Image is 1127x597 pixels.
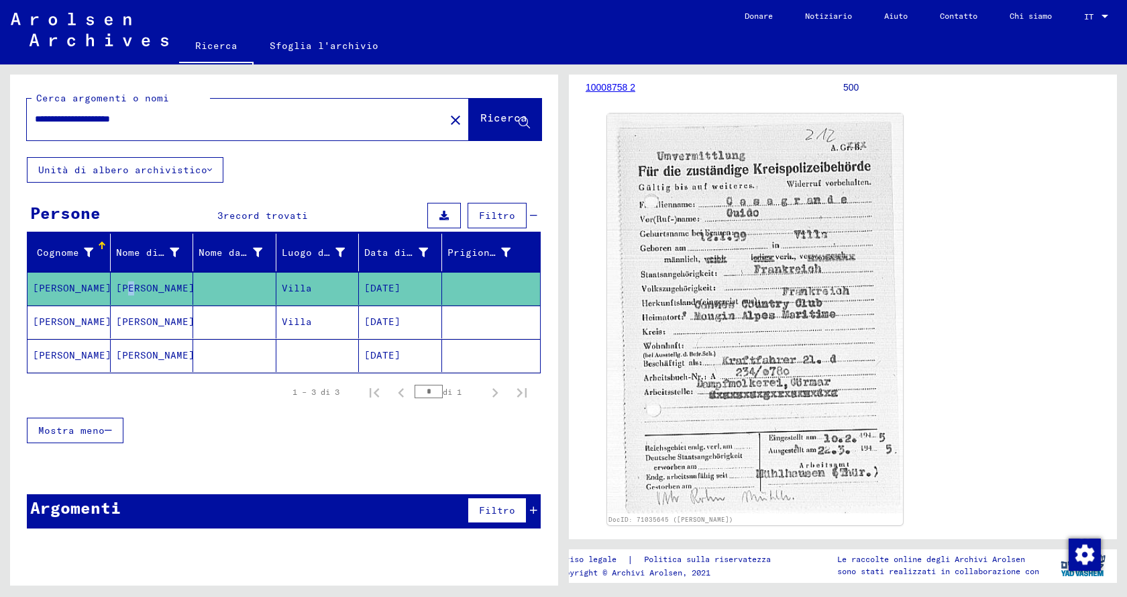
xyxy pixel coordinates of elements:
[282,242,362,263] div: Luogo di nascita
[292,387,339,397] font: 1 – 3 di 3
[940,11,977,21] font: Contatto
[480,111,527,124] font: Ricerca
[27,157,223,183] button: Unità di albero archivistico
[282,316,312,328] font: Villa
[199,242,279,263] div: Nome da nubile
[607,113,903,514] img: 001.jpg
[745,11,773,21] font: Donare
[555,554,616,564] font: Avviso legale
[11,13,168,46] img: Arolsen_neg.svg
[364,349,400,361] font: [DATE]
[116,316,195,328] font: [PERSON_NAME]
[443,387,462,397] font: di 1
[1058,549,1108,582] img: yv_logo.png
[193,234,276,271] mat-header-cell: Nome da nubile
[608,516,733,523] a: DocID: 71035645 ([PERSON_NAME])
[468,498,527,523] button: Filtro
[1069,539,1101,571] img: Modifica consenso
[843,82,859,93] font: 500
[555,567,710,578] font: Copyright © Archivi Arolsen, 2021
[116,282,195,294] font: [PERSON_NAME]
[199,246,283,259] font: Nome da nubile
[479,210,515,222] font: Filtro
[33,349,111,361] font: [PERSON_NAME]
[1010,11,1052,21] font: Chi siamo
[364,316,400,328] font: [DATE]
[276,234,360,271] mat-header-cell: Luogo di nascita
[805,11,852,21] font: Notiziario
[116,242,197,263] div: Nome di battesimo
[361,379,388,406] button: Prima pagina
[33,242,110,263] div: Cognome
[364,282,400,294] font: [DATE]
[469,99,541,140] button: Ricerca
[442,106,469,133] button: Chiaro
[359,234,442,271] mat-header-cell: Data di nascita
[30,203,101,223] font: Persone
[1068,538,1100,570] div: Modifica consenso
[364,242,445,263] div: Data di nascita
[447,246,532,259] font: Prigioniero n.
[38,424,105,437] font: Mostra meno
[627,553,633,565] font: |
[116,349,195,361] font: [PERSON_NAME]
[447,242,528,263] div: Prigioniero n.
[116,246,219,259] font: Nome di battesimo
[282,246,378,259] font: Luogo di nascita
[837,566,1039,576] font: sono stati realizzati in collaborazione con
[36,92,169,104] font: Cerca argomenti o nomi
[468,203,527,228] button: Filtro
[33,282,111,294] font: [PERSON_NAME]
[388,379,415,406] button: Pagina precedente
[33,316,111,328] font: [PERSON_NAME]
[195,40,237,52] font: Ricerca
[270,40,378,52] font: Sfoglia l'archivio
[884,11,908,21] font: Aiuto
[28,234,111,271] mat-header-cell: Cognome
[27,418,123,443] button: Mostra meno
[1084,11,1093,21] font: IT
[223,210,308,222] font: record trovati
[37,246,79,259] font: Cognome
[555,553,627,567] a: Avviso legale
[38,164,207,176] font: Unità di albero archivistico
[111,234,194,271] mat-header-cell: Nome di battesimo
[644,554,771,564] font: Politica sulla riservatezza
[442,234,541,271] mat-header-cell: Prigioniero n.
[482,379,508,406] button: Pagina successiva
[179,30,254,64] a: Ricerca
[282,282,312,294] font: Villa
[254,30,394,62] a: Sfoglia l'archivio
[217,210,223,222] font: 3
[837,554,1025,564] font: Le raccolte online degli Archivi Arolsen
[447,112,464,128] mat-icon: close
[508,379,535,406] button: Ultima pagina
[479,504,515,516] font: Filtro
[633,553,787,567] a: Politica sulla riservatezza
[586,82,635,93] a: 10008758 2
[364,246,455,259] font: Data di nascita
[30,498,121,518] font: Argomenti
